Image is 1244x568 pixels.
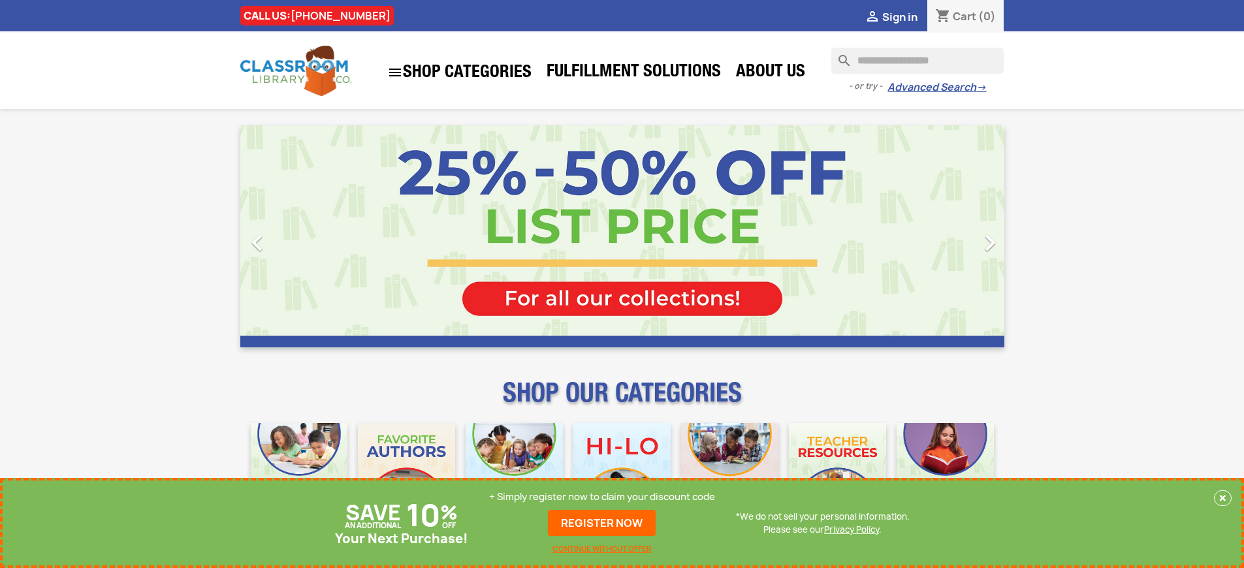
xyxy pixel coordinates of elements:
img: CLC_HiLo_Mobile.jpg [573,423,671,520]
img: Classroom Library Company [240,46,351,96]
img: CLC_Dyslexia_Mobile.jpg [897,423,994,520]
img: CLC_Favorite_Authors_Mobile.jpg [358,423,455,520]
span: (0) [978,9,996,24]
img: CLC_Bulk_Mobile.jpg [251,423,348,520]
input: Search [831,48,1004,74]
i: search [831,48,847,63]
span: Sign in [882,10,917,24]
ul: Carousel container [240,125,1004,347]
i:  [241,227,274,259]
img: CLC_Fiction_Nonfiction_Mobile.jpg [681,423,778,520]
a: SHOP CATEGORIES [381,58,538,87]
img: CLC_Teacher_Resources_Mobile.jpg [789,423,886,520]
a: Previous [240,125,355,347]
a: Fulfillment Solutions [540,60,727,86]
img: CLC_Phonics_And_Decodables_Mobile.jpg [466,423,563,520]
i:  [974,227,1006,259]
a:  Sign in [865,10,917,24]
a: Advanced Search→ [887,81,986,94]
i:  [387,65,403,80]
p: SHOP OUR CATEGORIES [240,389,1004,413]
a: Next [889,125,1004,347]
i: shopping_cart [935,9,951,25]
i:  [865,10,880,25]
a: About Us [729,60,812,86]
span: Cart [953,9,976,24]
span: - or try - [849,80,887,93]
span: → [976,81,986,94]
a: [PHONE_NUMBER] [291,8,391,23]
div: CALL US: [240,6,394,25]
